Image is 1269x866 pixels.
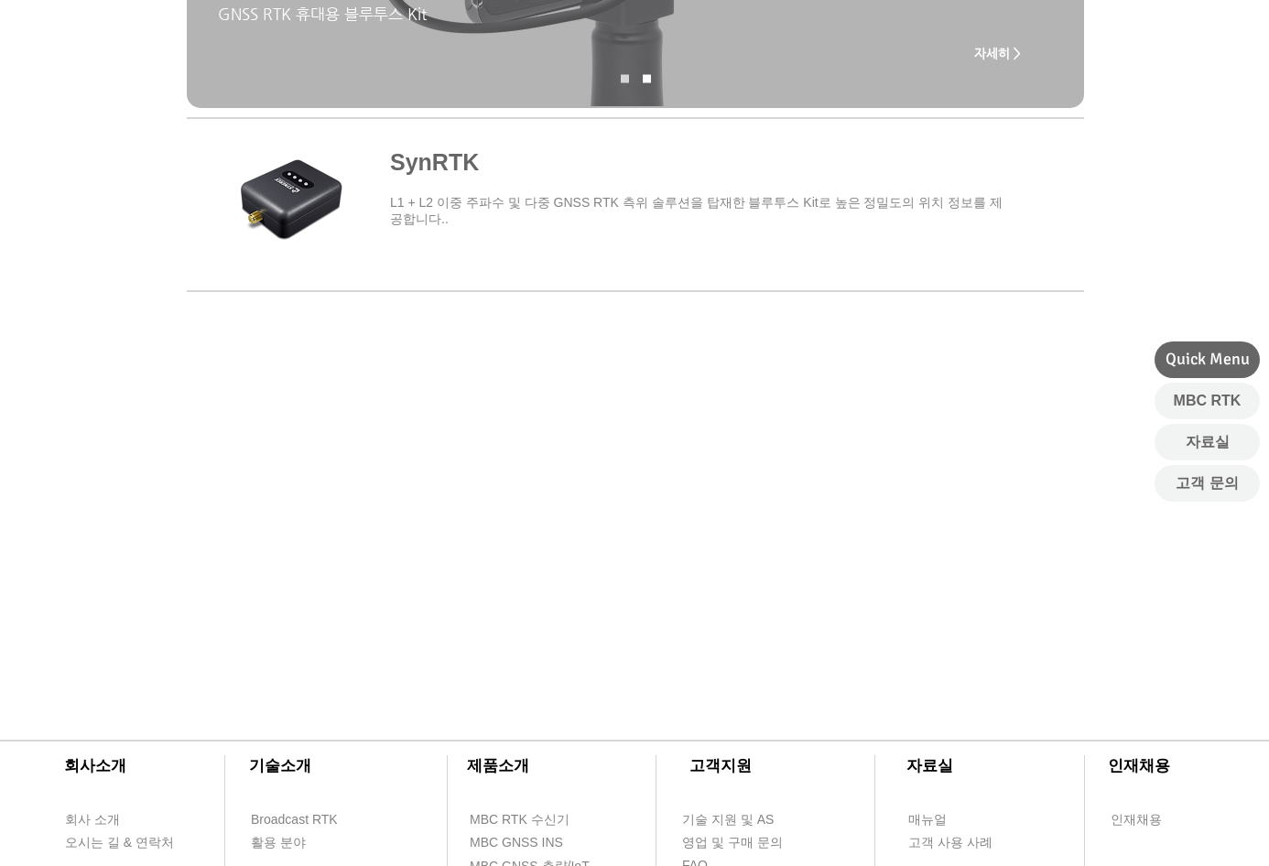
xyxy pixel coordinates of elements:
[621,75,629,83] a: SynRNK
[64,757,126,774] span: ​회사소개
[907,808,1013,831] a: 매뉴얼
[65,834,174,852] span: 오시는 길 & 연락처
[681,831,786,854] a: 영업 및 구매 문의
[974,46,1021,60] span: 자세히 >
[908,811,947,829] span: 매뉴얼
[64,831,188,854] a: 오시는 길 & 연락처
[681,808,819,831] a: 기술 지원 및 AS
[470,811,569,829] span: MBC RTK 수신기
[906,757,953,774] span: ​자료실
[470,834,563,852] span: MBC GNSS INS
[908,834,992,852] span: 고객 사용 사례
[65,811,120,829] span: 회사 소개
[643,75,651,83] a: SynRNK
[467,757,529,774] span: ​제품소개
[469,831,583,854] a: MBC GNSS INS
[930,289,1269,866] iframe: Wix Chat
[250,808,355,831] a: Broadcast RTK
[218,5,427,23] span: GNSS RTK 휴대용 블루투스 Kit
[250,831,355,854] a: 활용 분야
[64,808,169,831] a: 회사 소개
[613,75,657,83] nav: 슬라이드
[682,834,783,852] span: 영업 및 구매 문의
[251,834,306,852] span: 활용 분야
[249,757,311,774] span: ​기술소개
[251,811,338,829] span: Broadcast RTK
[469,808,606,831] a: MBC RTK 수신기
[682,811,774,829] span: 기술 지원 및 AS
[907,831,1013,854] a: 고객 사용 사례
[689,757,752,774] span: ​고객지원
[960,35,1034,71] a: 자세히 >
